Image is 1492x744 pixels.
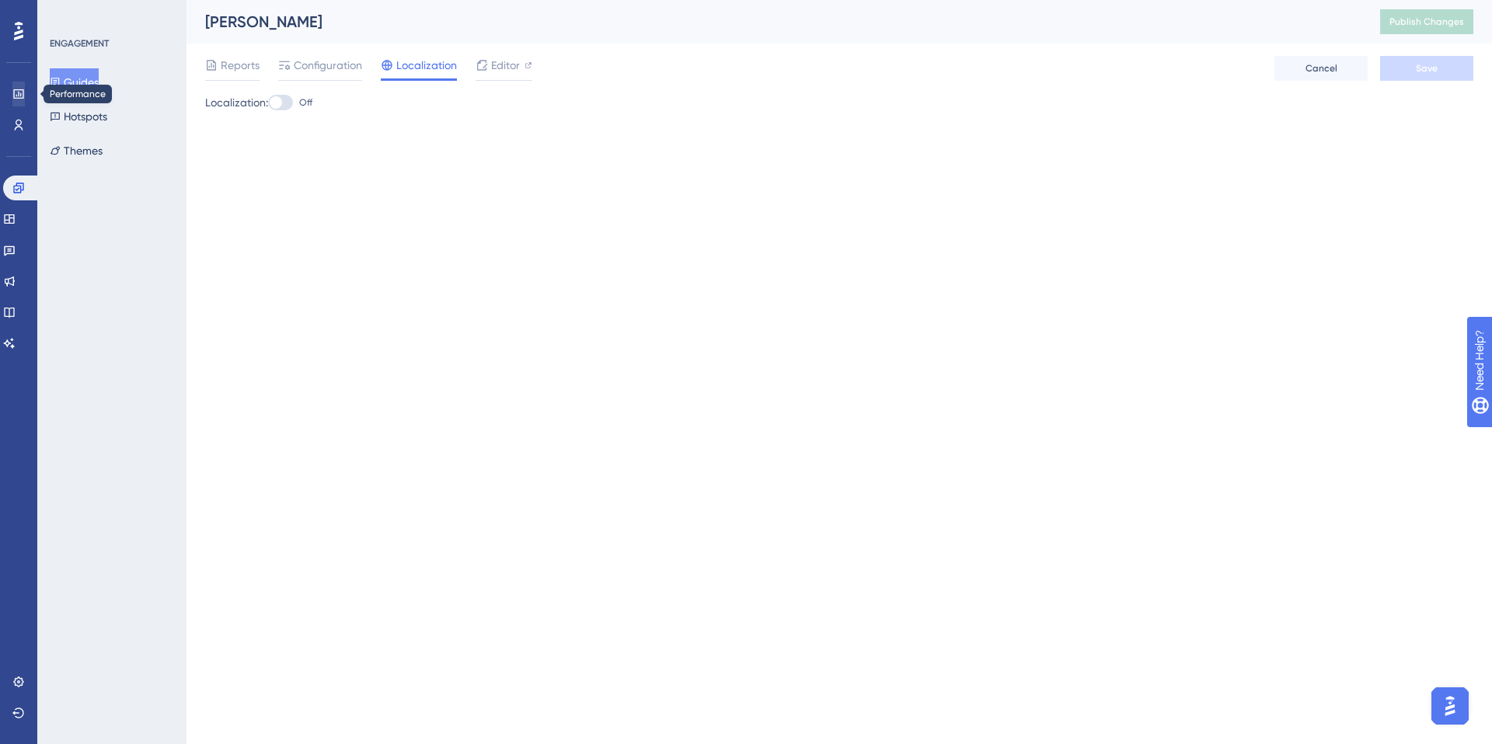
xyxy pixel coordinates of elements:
[1305,62,1337,75] span: Cancel
[299,96,312,109] span: Off
[50,137,103,165] button: Themes
[1380,56,1473,81] button: Save
[37,4,97,23] span: Need Help?
[50,37,109,50] div: ENGAGEMENT
[396,56,457,75] span: Localization
[1380,9,1473,34] button: Publish Changes
[50,103,107,130] button: Hotspots
[491,56,520,75] span: Editor
[221,56,260,75] span: Reports
[1389,16,1464,28] span: Publish Changes
[294,56,362,75] span: Configuration
[1427,683,1473,729] iframe: UserGuiding AI Assistant Launcher
[1416,62,1438,75] span: Save
[50,68,99,96] button: Guides
[205,93,1473,112] div: Localization:
[1274,56,1368,81] button: Cancel
[205,11,1341,33] div: [PERSON_NAME]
